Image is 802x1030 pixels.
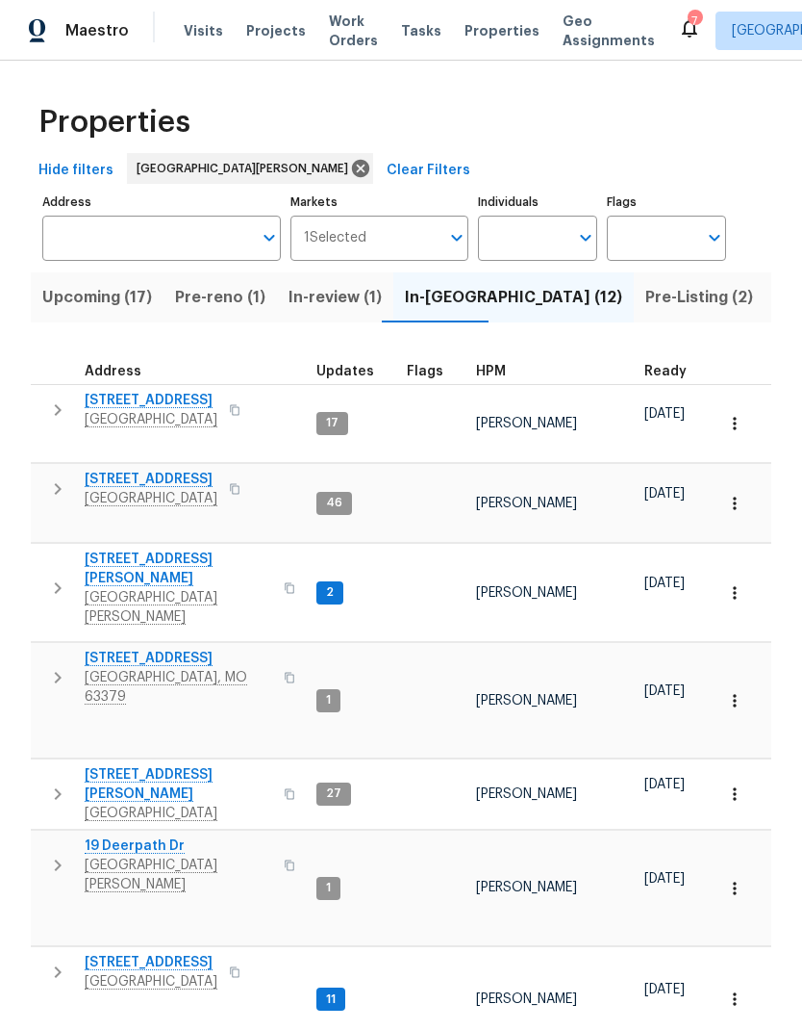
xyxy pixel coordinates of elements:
span: [PERSON_NAME] [476,992,577,1006]
label: Flags [607,196,726,208]
span: Visits [184,21,223,40]
span: [DATE] [644,872,685,886]
span: Ready [644,365,687,378]
span: [PERSON_NAME] [476,881,577,894]
span: Geo Assignments [563,12,655,50]
span: [DATE] [644,983,685,996]
span: Tasks [401,24,441,38]
span: 1 Selected [304,230,366,246]
span: Properties [38,113,190,132]
button: Hide filters [31,153,121,189]
span: Properties [464,21,539,40]
div: [GEOGRAPHIC_DATA][PERSON_NAME] [127,153,373,184]
span: Clear Filters [387,159,470,183]
button: Open [572,224,599,251]
label: Address [42,196,281,208]
span: 11 [318,991,343,1008]
span: [PERSON_NAME] [476,787,577,801]
span: [DATE] [644,778,685,791]
span: Maestro [65,21,129,40]
span: [DATE] [644,487,685,501]
span: 46 [318,495,350,511]
span: Upcoming (17) [42,284,152,311]
span: 17 [318,415,346,431]
button: Open [443,224,470,251]
span: [DATE] [644,684,685,698]
span: [DATE] [644,407,685,421]
label: Individuals [478,196,597,208]
label: Markets [290,196,469,208]
button: Open [256,224,283,251]
span: 1 [318,692,338,708]
span: 1 [318,880,338,896]
span: Pre-reno (1) [175,284,265,311]
button: Open [701,224,728,251]
span: Hide filters [38,159,113,183]
span: Pre-Listing (2) [645,284,753,311]
span: In-[GEOGRAPHIC_DATA] (12) [405,284,622,311]
div: Earliest renovation start date (first business day after COE or Checkout) [644,365,704,378]
span: 27 [318,785,349,802]
span: [DATE] [644,577,685,590]
span: Projects [246,21,306,40]
span: Address [85,365,141,378]
div: 7 [688,12,701,31]
span: [PERSON_NAME] [476,497,577,510]
span: HPM [476,365,506,378]
span: [PERSON_NAME] [476,417,577,430]
span: [PERSON_NAME] [476,586,577,600]
button: Clear Filters [379,153,478,189]
span: 2 [318,584,341,601]
span: In-review (1) [288,284,382,311]
span: Updates [316,365,374,378]
span: [PERSON_NAME] [476,694,577,708]
span: [GEOGRAPHIC_DATA][PERSON_NAME] [137,159,356,178]
span: Work Orders [329,12,378,50]
span: Flags [407,365,443,378]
